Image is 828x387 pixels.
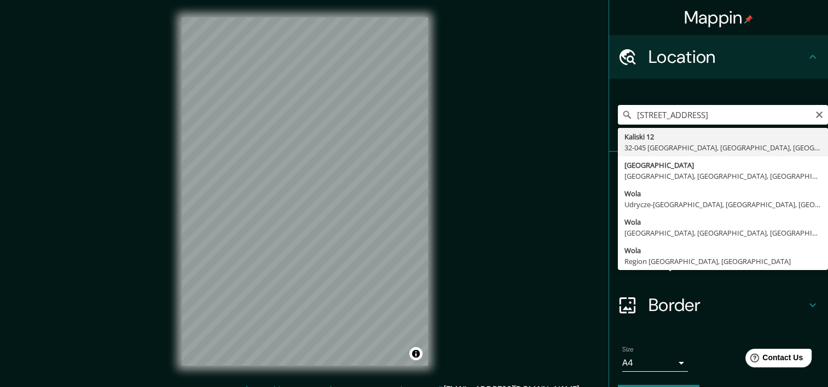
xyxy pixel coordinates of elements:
[624,131,821,142] div: Kaliski 12
[648,294,806,316] h4: Border
[744,15,753,24] img: pin-icon.png
[684,7,754,28] h4: Mappin
[624,245,821,256] div: Wola
[609,239,828,283] div: Layout
[409,347,422,360] button: Toggle attribution
[624,199,821,210] div: Udrycze-[GEOGRAPHIC_DATA], [GEOGRAPHIC_DATA], [GEOGRAPHIC_DATA]
[624,142,821,153] div: 32-045 [GEOGRAPHIC_DATA], [GEOGRAPHIC_DATA], [GEOGRAPHIC_DATA]
[624,171,821,181] div: [GEOGRAPHIC_DATA], [GEOGRAPHIC_DATA], [GEOGRAPHIC_DATA]
[624,188,821,199] div: Wola
[622,354,688,372] div: A4
[609,283,828,327] div: Border
[609,196,828,239] div: Style
[624,160,821,171] div: [GEOGRAPHIC_DATA]
[609,152,828,196] div: Pins
[624,256,821,267] div: Region [GEOGRAPHIC_DATA], [GEOGRAPHIC_DATA]
[618,105,828,125] input: Pick your city or area
[624,216,821,227] div: Wola
[609,35,828,79] div: Location
[815,109,824,119] button: Clear
[624,227,821,238] div: [GEOGRAPHIC_DATA], [GEOGRAPHIC_DATA], [GEOGRAPHIC_DATA]
[648,46,806,68] h4: Location
[648,250,806,272] h4: Layout
[622,345,634,354] label: Size
[182,17,428,366] canvas: Map
[731,344,816,375] iframe: Help widget launcher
